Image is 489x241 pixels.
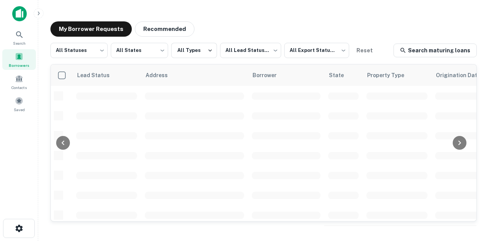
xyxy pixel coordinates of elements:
[2,94,36,114] a: Saved
[393,44,477,57] a: Search maturing loans
[50,21,132,37] button: My Borrower Requests
[363,65,431,86] th: Property Type
[220,40,281,60] div: All Lead Statuses
[111,40,168,60] div: All States
[135,21,194,37] button: Recommended
[248,65,324,86] th: Borrower
[2,27,36,48] a: Search
[146,71,178,80] span: Address
[77,71,120,80] span: Lead Status
[451,180,489,217] iframe: Chat Widget
[324,65,363,86] th: State
[284,40,349,60] div: All Export Statuses
[329,71,354,80] span: State
[171,43,217,58] button: All Types
[141,65,248,86] th: Address
[2,49,36,70] a: Borrowers
[11,84,27,91] span: Contacts
[14,107,25,113] span: Saved
[9,62,29,68] span: Borrowers
[253,71,287,80] span: Borrower
[72,65,141,86] th: Lead Status
[2,71,36,92] a: Contacts
[12,6,27,21] img: capitalize-icon.png
[367,71,414,80] span: Property Type
[50,40,108,60] div: All Statuses
[13,40,26,46] span: Search
[352,43,377,58] button: Reset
